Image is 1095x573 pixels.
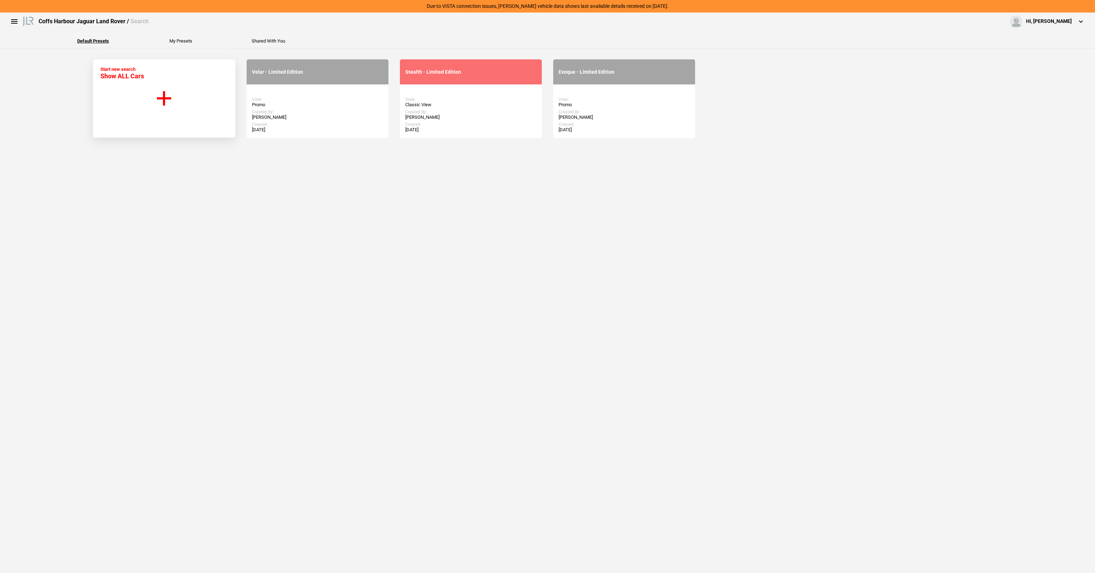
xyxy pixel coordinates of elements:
[252,127,383,133] div: [DATE]
[559,69,690,75] div: Evoque - Limited Edition
[169,39,192,43] button: My Presets
[405,122,536,127] div: Created:
[252,69,383,75] div: Velar - Limited Edition
[93,59,236,138] button: Start new search Show ALL Cars
[39,18,149,25] div: Coffs Harbour Jaguar Land Rover /
[1026,18,1072,25] div: Hi, [PERSON_NAME]
[130,18,149,25] span: Search
[252,114,383,120] div: [PERSON_NAME]
[77,39,109,43] button: Default Presets
[405,109,536,114] div: Created By:
[252,122,383,127] div: Created:
[21,15,35,26] img: landrover.png
[559,97,690,102] div: View:
[559,122,690,127] div: Created:
[405,127,536,133] div: [DATE]
[559,102,690,108] div: Promo
[405,102,536,108] div: Classic View
[100,72,144,80] span: Show ALL Cars
[405,69,536,75] div: Stealth - Limited Edition
[252,39,285,43] button: Shared With You
[100,67,144,80] div: Start new search
[559,114,690,120] div: [PERSON_NAME]
[405,97,536,102] div: View:
[405,114,536,120] div: [PERSON_NAME]
[559,127,690,133] div: [DATE]
[252,102,383,108] div: Promo
[252,97,383,102] div: View:
[252,109,383,114] div: Created By:
[559,109,690,114] div: Created By:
